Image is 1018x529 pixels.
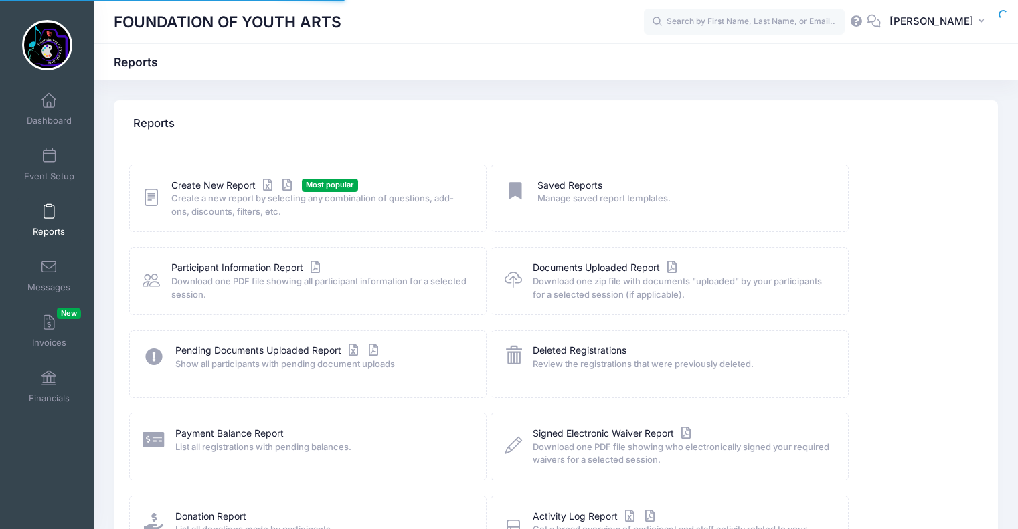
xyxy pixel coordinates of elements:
[533,261,680,275] a: Documents Uploaded Report
[171,261,323,275] a: Participant Information Report
[17,141,81,188] a: Event Setup
[114,7,341,37] h1: FOUNDATION OF YOUTH ARTS
[27,115,72,126] span: Dashboard
[24,171,74,182] span: Event Setup
[644,9,845,35] input: Search by First Name, Last Name, or Email...
[133,105,175,143] h4: Reports
[533,275,830,301] span: Download one zip file with documents "uploaded" by your participants for a selected session (if a...
[32,337,66,348] span: Invoices
[17,86,81,132] a: Dashboard
[57,308,81,319] span: New
[533,358,830,371] span: Review the registrations that were previously deleted.
[171,192,469,218] span: Create a new report by selecting any combination of questions, add-ons, discounts, filters, etc.
[171,179,296,193] a: Create New Report
[175,510,246,524] a: Donation Report
[175,441,469,454] span: List all registrations with pending balances.
[533,427,694,441] a: Signed Electronic Waiver Report
[17,363,81,410] a: Financials
[17,308,81,354] a: InvoicesNew
[175,427,284,441] a: Payment Balance Report
[302,179,358,191] span: Most popular
[175,344,381,358] a: Pending Documents Uploaded Report
[537,192,831,205] span: Manage saved report templates.
[17,252,81,299] a: Messages
[537,179,602,193] a: Saved Reports
[171,275,469,301] span: Download one PDF file showing all participant information for a selected session.
[114,55,169,69] h1: Reports
[533,510,658,524] a: Activity Log Report
[533,344,626,358] a: Deleted Registrations
[29,393,70,404] span: Financials
[27,282,70,293] span: Messages
[889,14,974,29] span: [PERSON_NAME]
[33,226,65,237] span: Reports
[175,358,469,371] span: Show all participants with pending document uploads
[22,20,72,70] img: FOUNDATION OF YOUTH ARTS
[881,7,998,37] button: [PERSON_NAME]
[533,441,830,467] span: Download one PDF file showing who electronically signed your required waivers for a selected sess...
[17,197,81,243] a: Reports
